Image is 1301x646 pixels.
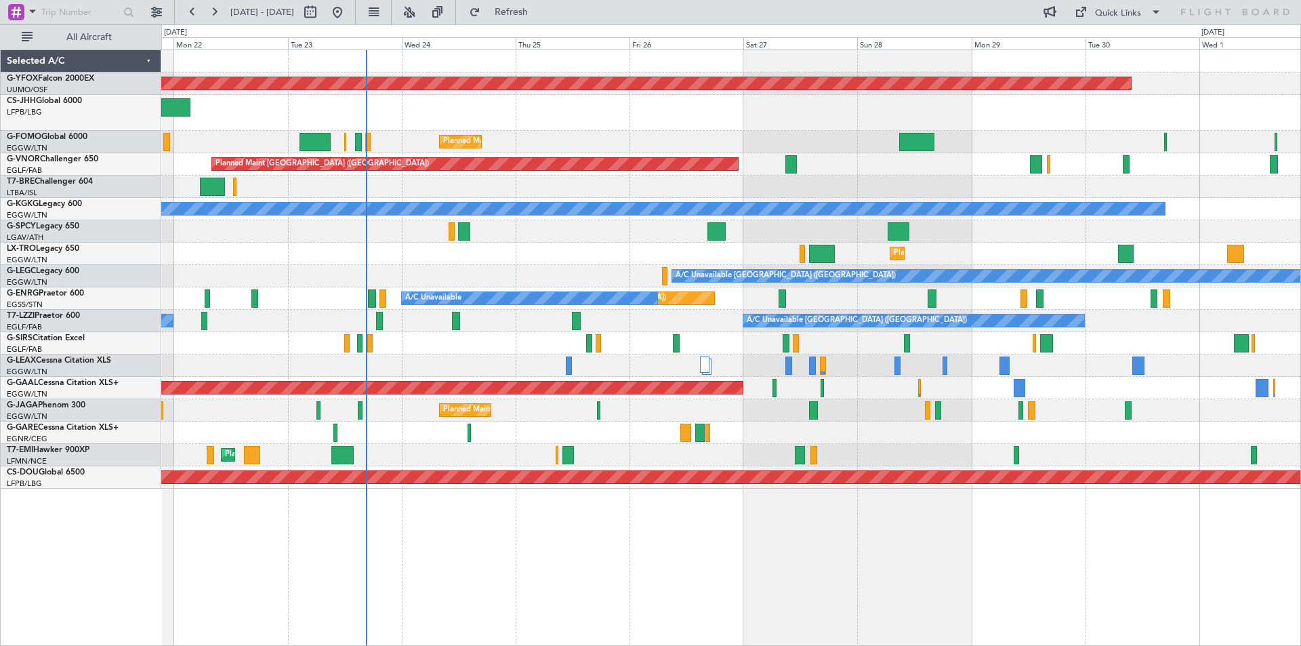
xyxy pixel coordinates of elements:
a: EGGW/LTN [7,367,47,377]
a: EGGW/LTN [7,277,47,287]
div: Wed 24 [402,37,516,49]
a: UUMO/OSF [7,85,47,95]
a: G-VNORChallenger 650 [7,155,98,163]
span: CS-JHH [7,97,36,105]
span: G-VNOR [7,155,40,163]
button: All Aircraft [15,26,147,48]
div: Mon 22 [173,37,287,49]
div: Tue 23 [288,37,402,49]
span: G-SIRS [7,334,33,342]
div: A/C Unavailable [GEOGRAPHIC_DATA] ([GEOGRAPHIC_DATA]) [676,266,896,286]
span: LX-TRO [7,245,36,253]
a: CS-JHHGlobal 6000 [7,97,82,105]
span: G-YFOX [7,75,38,83]
button: Quick Links [1068,1,1168,23]
a: G-SIRSCitation Excel [7,334,85,342]
span: G-GAAL [7,379,38,387]
div: A/C Unavailable [GEOGRAPHIC_DATA] ([GEOGRAPHIC_DATA]) [747,310,967,331]
div: Tue 30 [1086,37,1199,49]
a: LFPB/LBG [7,479,42,489]
a: EGGW/LTN [7,255,47,265]
span: G-JAGA [7,401,38,409]
a: EGSS/STN [7,300,43,310]
a: T7-BREChallenger 604 [7,178,93,186]
a: G-JAGAPhenom 300 [7,401,85,409]
div: [DATE] [1201,27,1224,39]
span: T7-BRE [7,178,35,186]
a: G-LEGCLegacy 600 [7,267,79,275]
div: Sun 28 [857,37,971,49]
div: [DATE] [164,27,187,39]
a: G-YFOXFalcon 2000EX [7,75,94,83]
div: A/C Unavailable [405,288,461,308]
a: T7-LZZIPraetor 600 [7,312,80,320]
a: EGLF/FAB [7,322,42,332]
div: Fri 26 [629,37,743,49]
a: G-LEAXCessna Citation XLS [7,357,111,365]
div: Planned Maint [GEOGRAPHIC_DATA] [225,445,354,465]
a: G-KGKGLegacy 600 [7,200,82,208]
span: T7-LZZI [7,312,35,320]
a: LX-TROLegacy 650 [7,245,79,253]
a: LFMN/NCE [7,456,47,466]
a: LFPB/LBG [7,107,42,117]
span: All Aircraft [35,33,143,42]
a: G-FOMOGlobal 6000 [7,133,87,141]
a: EGLF/FAB [7,344,42,355]
a: EGGW/LTN [7,389,47,399]
a: CS-DOUGlobal 6500 [7,468,85,477]
div: Mon 29 [972,37,1086,49]
input: Trip Number [41,2,119,22]
span: G-LEGC [7,267,36,275]
div: Planned Maint [GEOGRAPHIC_DATA] ([GEOGRAPHIC_DATA]) [443,400,657,420]
a: EGNR/CEG [7,434,47,444]
span: G-GARE [7,424,38,432]
span: Refresh [483,7,540,17]
div: Planned Maint [GEOGRAPHIC_DATA] ([GEOGRAPHIC_DATA]) [215,154,429,174]
span: CS-DOU [7,468,39,477]
a: G-SPCYLegacy 650 [7,222,79,230]
div: Planned Maint [GEOGRAPHIC_DATA] ([GEOGRAPHIC_DATA]) [894,243,1107,264]
a: G-ENRGPraetor 600 [7,289,84,298]
div: Sat 27 [743,37,857,49]
span: G-SPCY [7,222,36,230]
span: G-KGKG [7,200,39,208]
button: Refresh [463,1,544,23]
div: Planned Maint [GEOGRAPHIC_DATA] ([GEOGRAPHIC_DATA]) [443,132,657,152]
a: G-GARECessna Citation XLS+ [7,424,119,432]
div: Quick Links [1095,7,1141,20]
a: EGLF/FAB [7,165,42,176]
a: T7-EMIHawker 900XP [7,446,89,454]
span: G-LEAX [7,357,36,365]
a: LTBA/ISL [7,188,37,198]
span: T7-EMI [7,446,33,454]
span: [DATE] - [DATE] [230,6,294,18]
a: G-GAALCessna Citation XLS+ [7,379,119,387]
a: EGGW/LTN [7,143,47,153]
a: EGGW/LTN [7,210,47,220]
div: Thu 25 [516,37,629,49]
span: G-FOMO [7,133,41,141]
a: LGAV/ATH [7,233,43,243]
a: EGGW/LTN [7,411,47,422]
span: G-ENRG [7,289,39,298]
